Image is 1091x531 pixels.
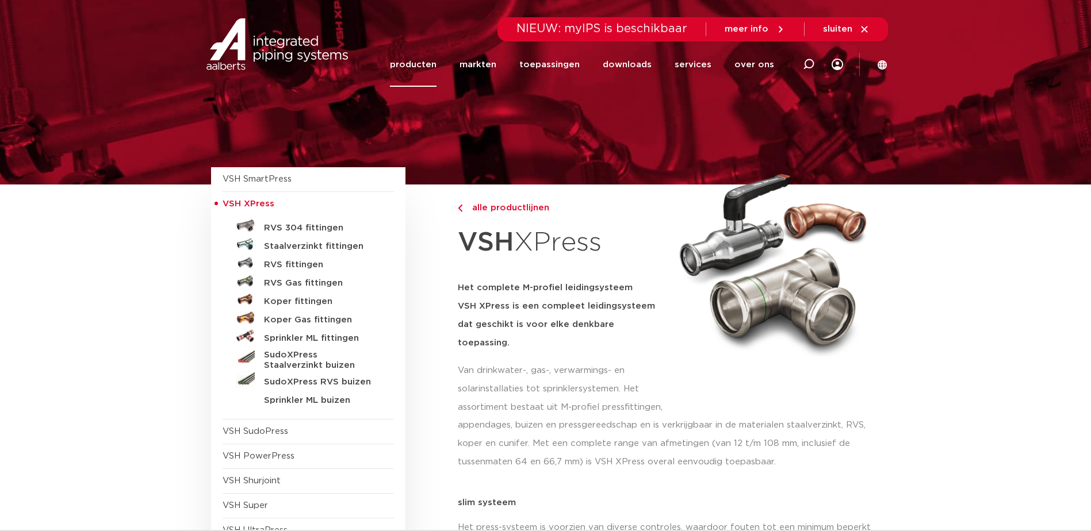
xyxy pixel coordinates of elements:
a: SudoXPress RVS buizen [223,371,394,389]
a: producten [390,43,437,87]
a: Sprinkler ML buizen [223,389,394,407]
a: alle productlijnen [458,201,666,215]
a: VSH SudoPress [223,427,288,436]
a: toepassingen [519,43,580,87]
h5: Het complete M-profiel leidingsysteem VSH XPress is een compleet leidingsysteem dat geschikt is v... [458,279,666,352]
span: VSH XPress [223,199,274,208]
a: meer info [725,24,786,34]
h5: RVS Gas fittingen [264,278,378,288]
span: sluiten [823,25,852,33]
a: RVS 304 fittingen [223,217,394,235]
strong: VSH [458,229,514,256]
h5: Koper Gas fittingen [264,315,378,325]
img: chevron-right.svg [458,205,462,212]
a: sluiten [823,24,870,34]
a: VSH PowerPress [223,452,294,460]
a: VSH SmartPress [223,175,292,183]
span: NIEUW: myIPS is beschikbaar [516,23,687,34]
a: RVS Gas fittingen [223,272,394,290]
a: SudoXPress Staalverzinkt buizen [223,345,394,371]
a: Koper Gas fittingen [223,309,394,327]
span: alle productlijnen [465,203,549,212]
a: RVS fittingen [223,253,394,272]
h5: Koper fittingen [264,297,378,307]
a: over ons [734,43,774,87]
h5: SudoXPress Staalverzinkt buizen [264,350,378,371]
h5: RVS fittingen [264,260,378,270]
a: Koper fittingen [223,290,394,309]
h5: Sprinkler ML buizen [264,395,378,406]
a: Staalverzinkt fittingen [223,235,394,253]
nav: Menu [390,43,774,87]
a: Sprinkler ML fittingen [223,327,394,345]
p: Van drinkwater-, gas-, verwarmings- en solarinstallaties tot sprinklersystemen. Het assortiment b... [458,361,666,417]
a: VSH Shurjoint [223,476,281,485]
span: meer info [725,25,768,33]
h5: Staalverzinkt fittingen [264,241,378,252]
h5: SudoXPress RVS buizen [264,377,378,387]
p: appendages, buizen en pressgereedschap en is verkrijgbaar in de materialen staalverzinkt, RVS, ko... [458,416,881,471]
p: slim systeem [458,498,881,507]
a: services [675,43,711,87]
a: markten [460,43,496,87]
h5: RVS 304 fittingen [264,223,378,233]
h5: Sprinkler ML fittingen [264,333,378,344]
h1: XPress [458,221,666,265]
a: VSH Super [223,501,268,510]
a: downloads [603,43,652,87]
